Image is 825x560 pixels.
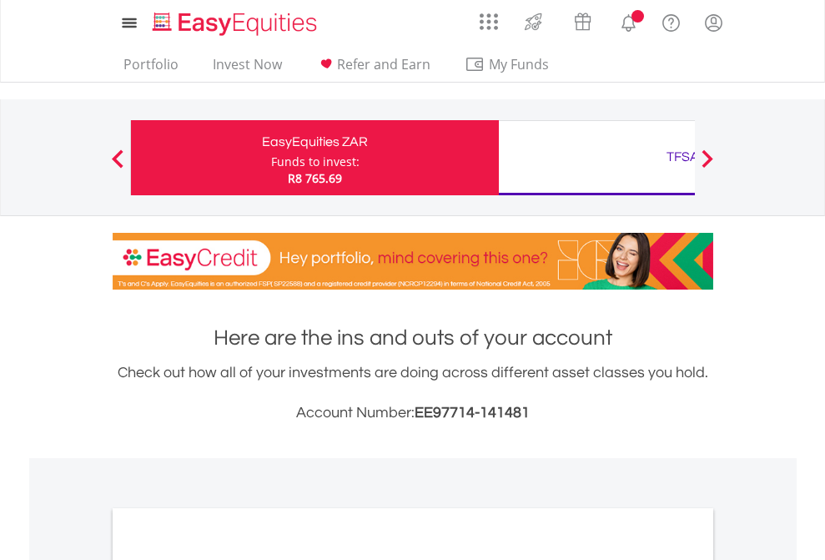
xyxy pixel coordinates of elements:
span: EE97714-141481 [415,405,530,421]
a: Portfolio [117,56,185,82]
img: EasyEquities_Logo.png [149,10,324,38]
a: My Profile [692,4,735,41]
a: FAQ's and Support [650,4,692,38]
img: thrive-v2.svg [520,8,547,35]
span: Refer and Earn [337,55,430,73]
button: Previous [101,158,134,174]
h1: Here are the ins and outs of your account [113,323,713,353]
span: R8 765.69 [288,170,342,186]
img: grid-menu-icon.svg [480,13,498,31]
div: EasyEquities ZAR [141,130,489,154]
h3: Account Number: [113,401,713,425]
a: Invest Now [206,56,289,82]
a: Refer and Earn [309,56,437,82]
a: Notifications [607,4,650,38]
img: vouchers-v2.svg [569,8,596,35]
a: AppsGrid [469,4,509,31]
span: My Funds [465,53,574,75]
a: Home page [146,4,324,38]
img: EasyCredit Promotion Banner [113,233,713,290]
div: Check out how all of your investments are doing across different asset classes you hold. [113,361,713,425]
button: Next [691,158,724,174]
div: Funds to invest: [271,154,360,170]
a: Vouchers [558,4,607,35]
